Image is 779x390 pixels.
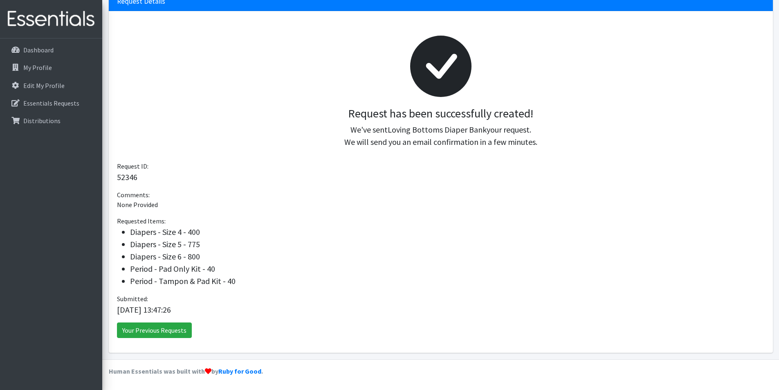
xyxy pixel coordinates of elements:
[3,77,99,94] a: Edit My Profile
[23,46,54,54] p: Dashboard
[117,201,158,209] span: None Provided
[218,367,261,375] a: Ruby for Good
[123,107,758,121] h3: Request has been successfully created!
[130,226,765,238] li: Diapers - Size 4 - 400
[23,81,65,90] p: Edit My Profile
[117,322,192,338] a: Your Previous Requests
[117,304,765,316] p: [DATE] 13:47:26
[109,367,263,375] strong: Human Essentials was built with by .
[3,42,99,58] a: Dashboard
[130,263,765,275] li: Period - Pad Only Kit - 40
[117,191,150,199] span: Comments:
[130,250,765,263] li: Diapers - Size 6 - 800
[23,117,61,125] p: Distributions
[3,5,99,33] img: HumanEssentials
[23,63,52,72] p: My Profile
[123,124,758,148] p: We've sent your request. We will send you an email confirmation in a few minutes.
[117,217,166,225] span: Requested Items:
[3,59,99,76] a: My Profile
[23,99,79,107] p: Essentials Requests
[117,295,148,303] span: Submitted:
[117,171,765,183] p: 52346
[130,275,765,287] li: Period - Tampon & Pad Kit - 40
[117,162,148,170] span: Request ID:
[130,238,765,250] li: Diapers - Size 5 - 775
[3,113,99,129] a: Distributions
[3,95,99,111] a: Essentials Requests
[388,124,487,135] span: Loving Bottoms Diaper Bank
